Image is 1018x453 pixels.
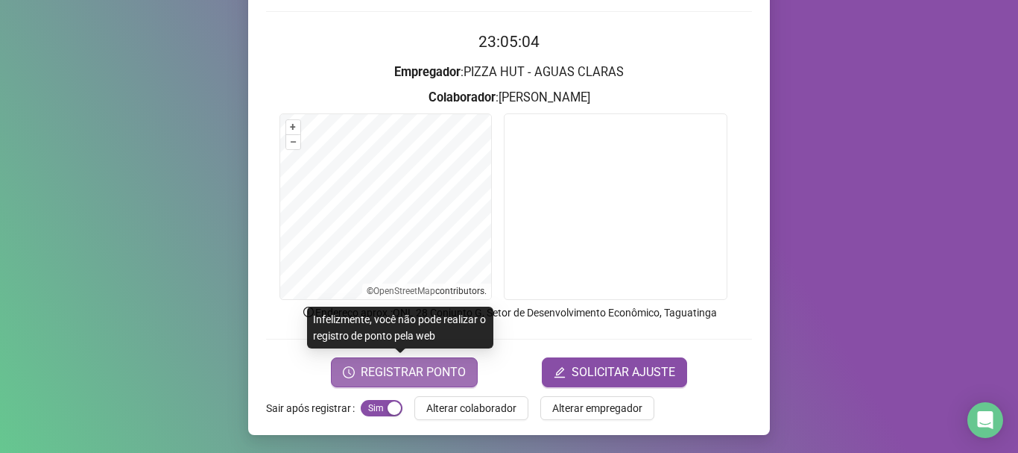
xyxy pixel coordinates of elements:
p: Endereço aprox. : QNL 28 Conjunto G, Setor de Desenvolvimento Econômico, Taguatinga [266,304,752,321]
button: + [286,120,300,134]
span: Alterar empregador [552,400,642,416]
strong: Empregador [394,65,461,79]
label: Sair após registrar [266,396,361,420]
a: OpenStreetMap [373,286,435,296]
span: Alterar colaborador [426,400,516,416]
h3: : PIZZA HUT - AGUAS CLARAS [266,63,752,82]
span: clock-circle [343,366,355,378]
button: editSOLICITAR AJUSTE [542,357,687,387]
span: REGISTRAR PONTO [361,363,466,381]
div: Infelizmente, você não pode realizar o registro de ponto pela web [307,307,493,349]
button: Alterar colaborador [414,396,528,420]
span: SOLICITAR AJUSTE [572,363,675,381]
li: © contributors. [367,286,487,296]
button: REGISTRAR PONTO [331,357,478,387]
span: info-circle [302,305,315,319]
button: – [286,135,300,149]
strong: Colaborador [429,90,496,104]
button: Alterar empregador [540,396,654,420]
span: edit [554,366,566,378]
h3: : [PERSON_NAME] [266,88,752,107]
time: 23:05:04 [478,33,540,51]
div: Open Intercom Messenger [967,402,1003,438]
